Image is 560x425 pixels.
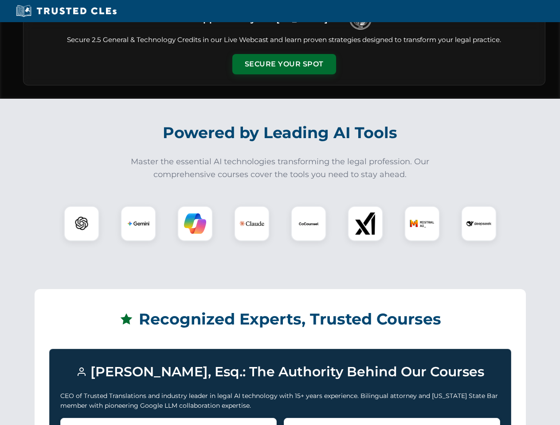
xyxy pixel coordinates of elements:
[121,206,156,241] div: Gemini
[298,212,320,235] img: CoCounsel Logo
[234,206,270,241] div: Claude
[410,211,435,236] img: Mistral AI Logo
[125,155,435,181] p: Master the essential AI technologies transforming the legal profession. Our comprehensive courses...
[64,206,99,241] div: ChatGPT
[466,211,491,236] img: DeepSeek Logo
[461,206,497,241] div: DeepSeek
[354,212,376,235] img: xAI Logo
[60,391,500,411] p: CEO of Trusted Translations and industry leader in legal AI technology with 15+ years experience....
[49,304,511,335] h2: Recognized Experts, Trusted Courses
[35,117,526,148] h2: Powered by Leading AI Tools
[232,54,336,74] button: Secure Your Spot
[127,212,149,235] img: Gemini Logo
[239,211,264,236] img: Claude Logo
[291,206,326,241] div: CoCounsel
[348,206,383,241] div: xAI
[184,212,206,235] img: Copilot Logo
[69,211,94,236] img: ChatGPT Logo
[34,35,534,45] p: Secure 2.5 General & Technology Credits in our Live Webcast and learn proven strategies designed ...
[177,206,213,241] div: Copilot
[404,206,440,241] div: Mistral AI
[13,4,119,18] img: Trusted CLEs
[60,360,500,384] h3: [PERSON_NAME], Esq.: The Authority Behind Our Courses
